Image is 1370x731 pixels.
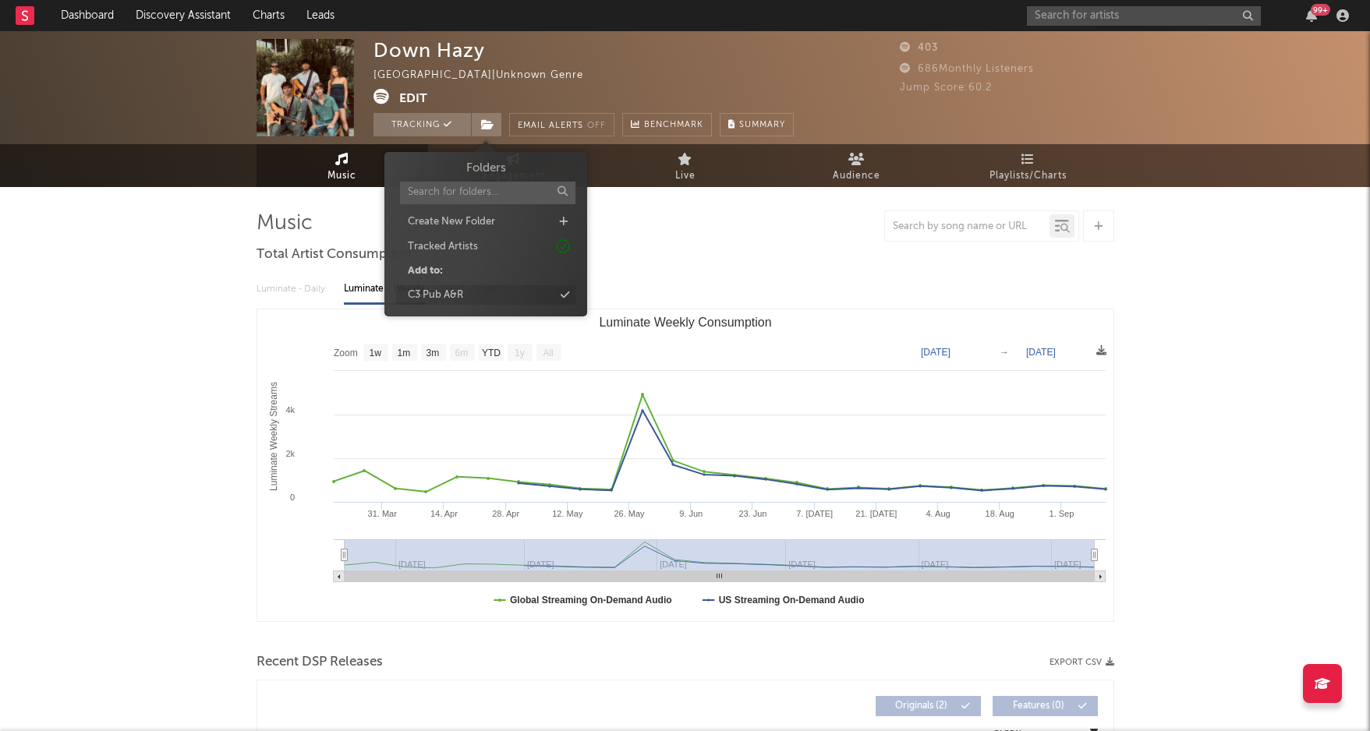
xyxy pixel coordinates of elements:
[515,348,525,358] text: 1y
[886,701,958,711] span: Originals ( 2 )
[1027,6,1261,26] input: Search for artists
[397,348,410,358] text: 1m
[373,113,471,136] button: Tracking
[428,144,600,187] a: Engagement
[481,348,500,358] text: YTD
[267,382,278,491] text: Luminate Weekly Streams
[509,113,614,136] button: Email AlertsOff
[543,348,553,358] text: All
[510,595,672,606] text: Global Streaming On-Demand Audio
[587,122,606,130] em: Off
[876,696,981,716] button: Originals(2)
[771,144,943,187] a: Audience
[373,39,485,62] div: Down Hazy
[408,263,443,279] div: Add to:
[334,348,358,358] text: Zoom
[718,595,864,606] text: US Streaming On-Demand Audio
[408,288,463,303] div: C3 Pub A&R
[1311,4,1330,16] div: 99 +
[408,214,495,230] div: Create New Folder
[989,167,1067,185] span: Playlists/Charts
[1000,347,1009,358] text: →
[373,66,601,85] div: [GEOGRAPHIC_DATA] | Unknown Genre
[622,113,712,136] a: Benchmark
[599,316,771,329] text: Luminate Weekly Consumption
[367,509,397,518] text: 31. Mar
[993,696,1098,716] button: Features(0)
[885,221,1050,233] input: Search by song name or URL
[285,449,295,458] text: 2k
[900,83,992,93] span: Jump Score: 60.2
[796,509,833,518] text: 7. [DATE]
[400,182,575,204] input: Search for folders...
[430,509,457,518] text: 14. Apr
[1026,347,1056,358] text: [DATE]
[369,348,381,358] text: 1w
[289,493,294,502] text: 0
[739,121,785,129] span: Summary
[455,348,468,358] text: 6m
[679,509,703,518] text: 9. Jun
[833,167,880,185] span: Audience
[900,43,938,53] span: 403
[943,144,1114,187] a: Playlists/Charts
[257,144,428,187] a: Music
[399,89,427,108] button: Edit
[552,509,583,518] text: 12. May
[720,113,794,136] button: Summary
[921,347,951,358] text: [DATE]
[327,167,356,185] span: Music
[1003,701,1074,711] span: Features ( 0 )
[285,405,295,415] text: 4k
[492,509,519,518] text: 28. Apr
[257,309,1113,621] svg: Luminate Weekly Consumption
[1050,658,1114,667] button: Export CSV
[257,653,383,672] span: Recent DSP Releases
[926,509,950,518] text: 4. Aug
[644,116,703,135] span: Benchmark
[738,509,766,518] text: 23. Jun
[600,144,771,187] a: Live
[900,64,1034,74] span: 686 Monthly Listeners
[614,509,645,518] text: 26. May
[408,239,478,255] div: Tracked Artists
[344,276,426,302] div: Luminate - Weekly
[855,509,897,518] text: 21. [DATE]
[466,160,506,178] h3: Folders
[675,167,696,185] span: Live
[257,245,411,264] span: Total Artist Consumption
[985,509,1014,518] text: 18. Aug
[1306,9,1317,22] button: 99+
[1049,509,1074,518] text: 1. Sep
[426,348,439,358] text: 3m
